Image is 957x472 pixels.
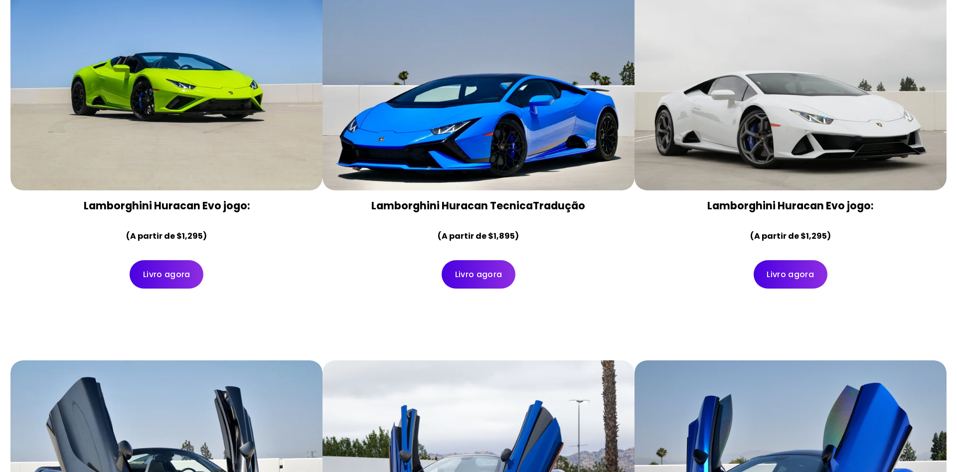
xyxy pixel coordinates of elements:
a: Livro agora [754,260,827,289]
strong: Lamborghini Huracan Evo jogo: [707,198,873,213]
strong: (A partir de $1,295) [750,230,831,242]
strong: (A partir de $1,895) [438,230,519,242]
a: Livro agora [442,260,515,289]
strong: Lamborghini Huracan Evo jogo: [84,198,250,213]
strong: Lamborghini Huracan TecnicaTradução [371,198,585,213]
a: Livro agora [130,260,203,289]
strong: (A partir de $1,295) [126,230,207,242]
